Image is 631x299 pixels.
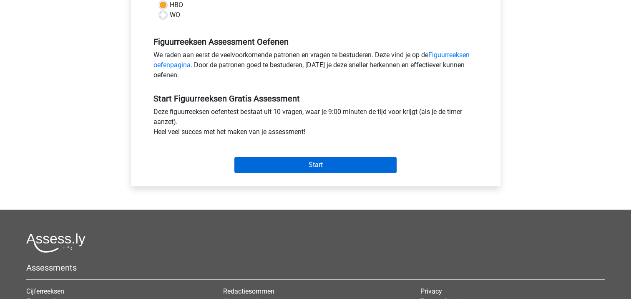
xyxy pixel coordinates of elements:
h5: Assessments [26,263,605,273]
a: Privacy [420,287,442,295]
h5: Figuurreeksen Assessment Oefenen [153,37,478,47]
div: Deze figuurreeksen oefentest bestaat uit 10 vragen, waar je 9:00 minuten de tijd voor krijgt (als... [147,107,484,140]
input: Start [234,157,397,173]
div: We raden aan eerst de veelvoorkomende patronen en vragen te bestuderen. Deze vind je op de . Door... [147,50,484,84]
label: WO [170,10,180,20]
a: Cijferreeksen [26,287,64,295]
img: Assessly logo [26,233,85,253]
a: Redactiesommen [223,287,274,295]
h5: Start Figuurreeksen Gratis Assessment [153,94,478,104]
